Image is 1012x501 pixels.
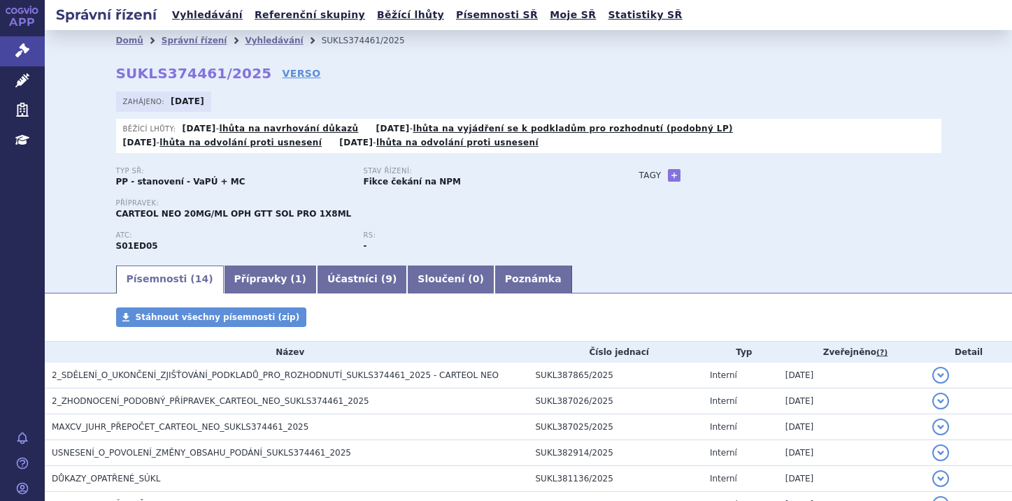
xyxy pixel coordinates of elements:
[668,169,680,182] a: +
[52,370,499,380] span: 2_SDĚLENÍ_O_UKONČENÍ_ZJIŠŤOVÁNÍ_PODKLADŮ_PRO_ROZHODNUTÍ_SUKLS374461_2025 - CARTEOL NEO
[364,241,367,251] strong: -
[45,5,168,24] h2: Správní řízení
[116,177,245,187] strong: PP - stanovení - VaPÚ + MC
[529,342,703,363] th: Číslo jednací
[376,123,733,134] p: -
[385,273,392,284] span: 9
[376,124,410,133] strong: [DATE]
[710,448,737,458] span: Interní
[778,414,926,440] td: [DATE]
[710,422,737,432] span: Interní
[45,342,529,363] th: Název
[116,241,158,251] strong: KARTEOLOL
[373,6,448,24] a: Běžící lhůty
[219,124,358,133] a: lhůta na navrhování důkazů
[123,123,179,134] span: Běžící lhůty:
[224,266,317,293] a: Přípravky (1)
[183,124,216,133] strong: [DATE]
[364,167,597,175] p: Stav řízení:
[364,177,461,187] strong: Fikce čekání na NPM
[123,137,322,148] p: -
[250,6,369,24] a: Referenční skupiny
[116,266,224,293] a: Písemnosti (14)
[529,466,703,492] td: SUKL381136/2025
[159,138,322,147] a: lhůta na odvolání proti usnesení
[529,363,703,389] td: SUKL387865/2025
[116,231,350,240] p: ATC:
[529,414,703,440] td: SUKL387025/2025
[778,440,926,466] td: [DATE]
[932,470,949,487] button: detail
[295,273,302,284] span: 1
[123,138,157,147] strong: [DATE]
[317,266,407,293] a: Účastníci (9)
[52,448,351,458] span: USNESENÍ_O_POVOLENÍ_ZMĚNY_OBSAHU_PODÁNÍ_SUKLS374461_2025
[123,96,167,107] span: Zahájeno:
[339,137,539,148] p: -
[413,124,733,133] a: lhůta na vyjádření se k podkladům pro rozhodnutí (podobný LP)
[171,96,204,106] strong: [DATE]
[52,474,160,484] span: DŮKAZY_OPATŘENÉ_SÚKL
[778,389,926,414] td: [DATE]
[604,6,686,24] a: Statistiky SŘ
[183,123,359,134] p: -
[116,209,352,219] span: CARTEOL NEO 20MG/ML OPH GTT SOL PRO 1X8ML
[364,231,597,240] p: RS:
[703,342,778,363] th: Typ
[529,440,703,466] td: SUKL382914/2025
[473,273,480,284] span: 0
[376,138,539,147] a: lhůta na odvolání proti usnesení
[710,474,737,484] span: Interní
[52,396,369,406] span: 2_ZHODNOCENÍ_PODOBNÝ_PŘÍPRAVEK_CARTEOL_NEO_SUKLS374461_2025
[339,138,373,147] strong: [DATE]
[195,273,208,284] span: 14
[116,307,307,327] a: Stáhnout všechny písemnosti (zip)
[52,422,308,432] span: MAXCV_JUHR_PŘEPOČET_CARTEOL_NEO_SUKLS374461_2025
[932,419,949,435] button: detail
[778,342,926,363] th: Zveřejněno
[932,393,949,409] button: detail
[136,312,300,322] span: Stáhnout všechny písemnosti (zip)
[494,266,572,293] a: Poznámka
[116,167,350,175] p: Typ SŘ:
[452,6,542,24] a: Písemnosti SŘ
[116,199,611,208] p: Přípravek:
[546,6,600,24] a: Moje SŘ
[639,167,662,184] h3: Tagy
[778,363,926,389] td: [DATE]
[932,367,949,384] button: detail
[710,396,737,406] span: Interní
[407,266,494,293] a: Sloučení (0)
[322,30,423,51] li: SUKLS374461/2025
[116,36,143,45] a: Domů
[282,66,320,80] a: VERSO
[245,36,303,45] a: Vyhledávání
[932,444,949,461] button: detail
[876,348,888,358] abbr: (?)
[168,6,247,24] a: Vyhledávání
[778,466,926,492] td: [DATE]
[162,36,227,45] a: Správní řízení
[116,65,272,82] strong: SUKLS374461/2025
[925,342,1012,363] th: Detail
[710,370,737,380] span: Interní
[529,389,703,414] td: SUKL387026/2025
